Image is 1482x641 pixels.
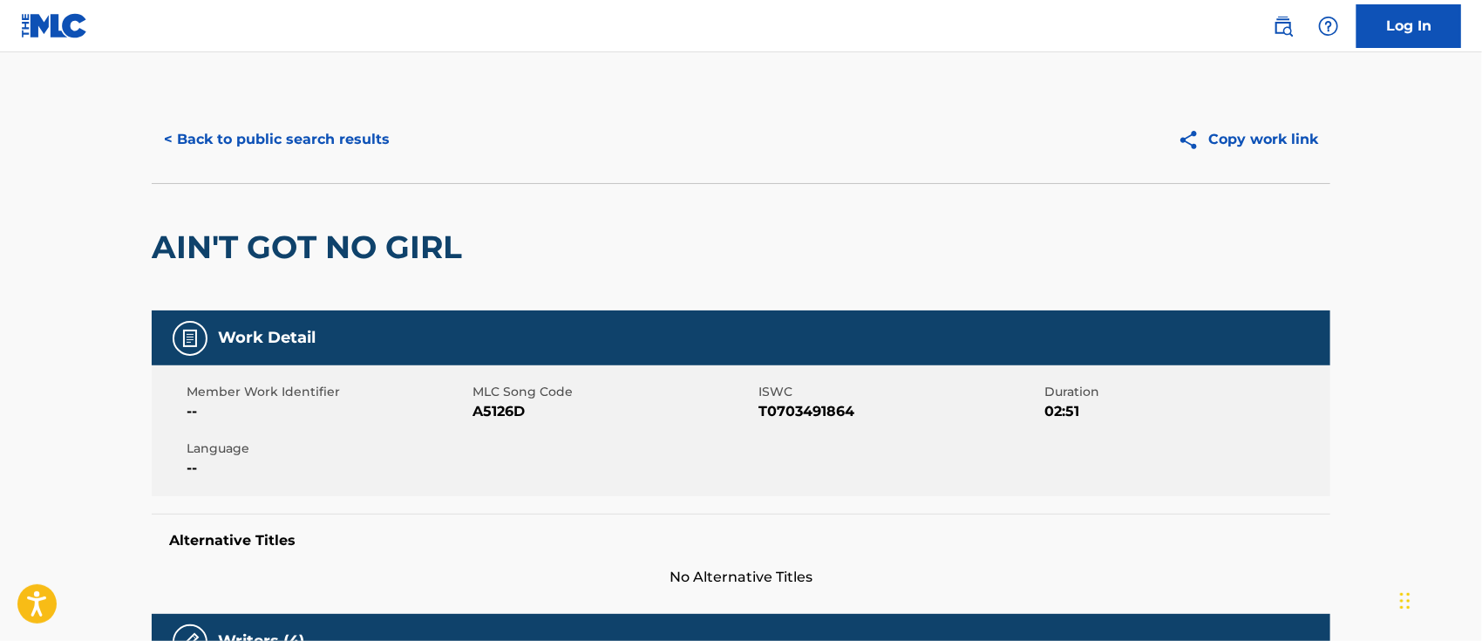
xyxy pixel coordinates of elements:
h5: Alternative Titles [169,532,1313,549]
span: -- [187,458,468,479]
span: A5126D [472,401,754,422]
img: Work Detail [180,328,201,349]
button: < Back to public search results [152,118,402,161]
div: Drag [1400,575,1411,627]
div: Help [1311,9,1346,44]
img: Copy work link [1178,129,1208,151]
img: search [1273,16,1294,37]
span: Language [187,440,468,458]
img: MLC Logo [21,13,88,38]
span: No Alternative Titles [152,567,1330,588]
button: Copy work link [1166,118,1330,161]
a: Public Search [1266,9,1301,44]
span: ISWC [758,383,1040,401]
span: Member Work Identifier [187,383,468,401]
h5: Work Detail [218,328,316,348]
h2: AIN'T GOT NO GIRL [152,228,471,267]
span: Duration [1044,383,1326,401]
img: help [1318,16,1339,37]
span: MLC Song Code [472,383,754,401]
span: 02:51 [1044,401,1326,422]
a: Log In [1356,4,1461,48]
span: T0703491864 [758,401,1040,422]
iframe: Chat Widget [1395,557,1482,641]
span: -- [187,401,468,422]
